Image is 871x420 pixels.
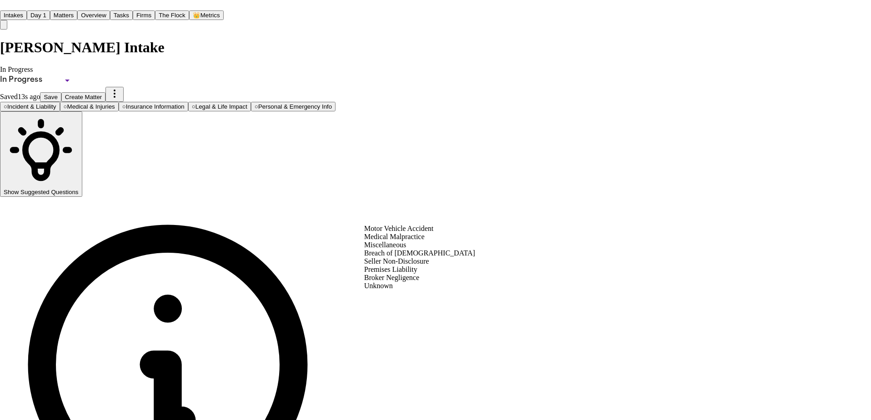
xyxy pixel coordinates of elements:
[364,241,406,249] span: Miscellaneous
[364,233,425,240] span: Medical Malpractice
[364,257,429,265] span: Seller Non-Disclosure
[364,225,434,232] span: Motor Vehicle Accident
[364,249,475,257] span: Breach of [DEMOGRAPHIC_DATA]
[364,265,417,273] span: Premises Liability
[364,274,419,281] span: Broker Negligence
[364,282,393,290] span: Unknown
